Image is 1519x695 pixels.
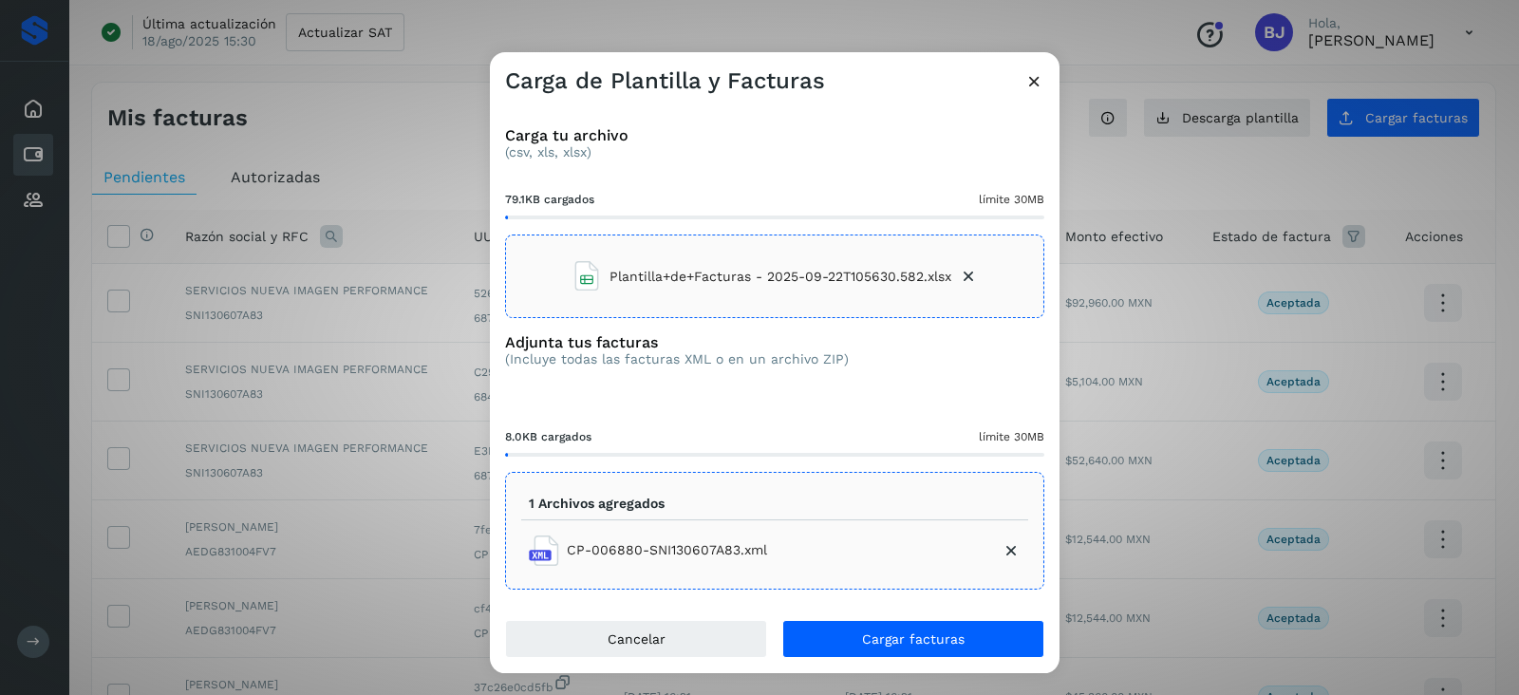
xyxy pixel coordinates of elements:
[505,428,591,445] span: 8.0KB cargados
[567,540,767,560] span: CP-006880-SNI130607A83.xml
[979,191,1044,208] span: límite 30MB
[529,496,665,512] p: 1 Archivos agregados
[609,267,951,287] span: Plantilla+de+Facturas - 2025-09-22T105630.582.xlsx
[862,632,965,646] span: Cargar facturas
[505,351,849,367] p: (Incluye todas las facturas XML o en un archivo ZIP)
[505,144,1044,160] p: (csv, xls, xlsx)
[505,126,1044,144] h3: Carga tu archivo
[505,191,594,208] span: 79.1KB cargados
[608,632,666,646] span: Cancelar
[782,620,1044,658] button: Cargar facturas
[505,333,849,351] h3: Adjunta tus facturas
[505,620,767,658] button: Cancelar
[979,428,1044,445] span: límite 30MB
[505,67,825,95] h3: Carga de Plantilla y Facturas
